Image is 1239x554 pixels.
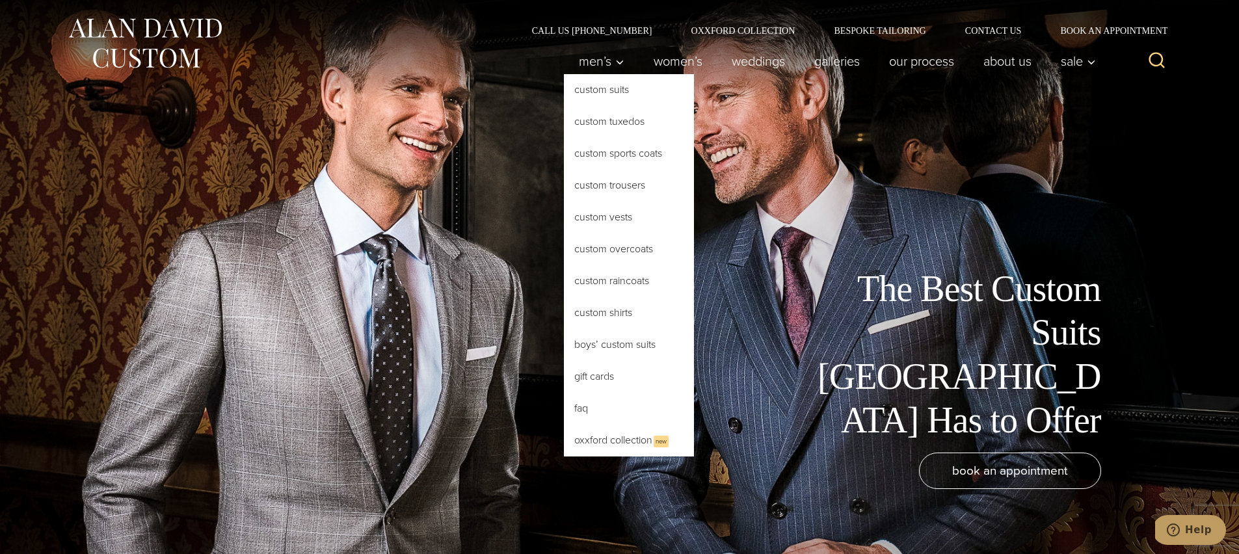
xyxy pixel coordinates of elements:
[513,26,672,35] a: Call Us [PHONE_NUMBER]
[564,170,694,201] a: Custom Trousers
[919,453,1101,489] a: book an appointment
[564,74,694,105] a: Custom Suits
[808,267,1101,442] h1: The Best Custom Suits [GEOGRAPHIC_DATA] Has to Offer
[67,14,223,72] img: Alan David Custom
[564,265,694,297] a: Custom Raincoats
[564,233,694,265] a: Custom Overcoats
[968,48,1046,74] a: About Us
[564,393,694,424] a: FAQ
[1041,26,1172,35] a: Book an Appointment
[564,425,694,456] a: Oxxford CollectionNew
[717,48,799,74] a: weddings
[1046,48,1102,74] button: Sale sub menu toggle
[564,297,694,328] a: Custom Shirts
[564,48,1102,74] nav: Primary Navigation
[564,202,694,233] a: Custom Vests
[874,48,968,74] a: Our Process
[564,361,694,392] a: Gift Cards
[564,106,694,137] a: Custom Tuxedos
[564,48,639,74] button: Men’s sub menu toggle
[946,26,1041,35] a: Contact Us
[513,26,1173,35] nav: Secondary Navigation
[814,26,945,35] a: Bespoke Tailoring
[654,436,669,447] span: New
[952,461,1068,480] span: book an appointment
[564,329,694,360] a: Boys’ Custom Suits
[671,26,814,35] a: Oxxford Collection
[639,48,717,74] a: Women’s
[564,138,694,169] a: Custom Sports Coats
[799,48,874,74] a: Galleries
[1155,515,1226,547] iframe: Opens a widget where you can chat to one of our agents
[1141,46,1173,77] button: View Search Form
